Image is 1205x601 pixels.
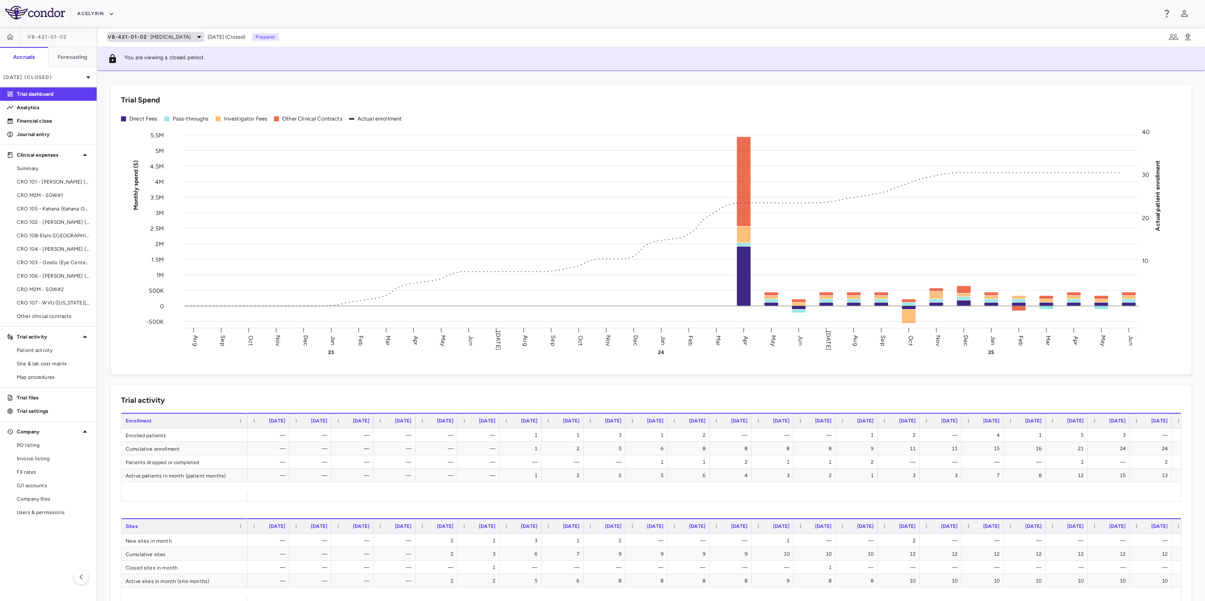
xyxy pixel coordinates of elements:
span: [DATE] [815,523,831,529]
p: [DATE] (Closed) [3,73,83,81]
div: 2 [801,469,831,482]
span: [DATE] [647,418,663,424]
div: — [381,442,411,455]
div: 3 [759,469,789,482]
div: 1 [507,442,537,455]
tspan: 10 [1142,257,1148,265]
div: Actual enrollment [358,115,402,123]
div: 10 [801,547,831,561]
p: Journal entry [17,131,90,138]
div: — [339,534,369,547]
div: 21 [1053,442,1084,455]
div: 1 [633,428,663,442]
div: — [1095,455,1126,469]
span: [DATE] [437,418,453,424]
div: — [339,442,369,455]
tspan: Monthly spend ($) [132,160,139,210]
span: [DATE] [1109,523,1126,529]
span: [DATE] [773,523,789,529]
text: Feb [357,335,364,345]
div: — [381,469,411,482]
div: — [255,442,285,455]
span: [DATE] [1025,418,1042,424]
span: Enrollment [126,418,152,424]
span: [DATE] [899,523,916,529]
div: 10 [843,547,873,561]
div: — [297,534,327,547]
div: 1 [1053,455,1084,469]
div: — [465,428,495,442]
span: G/l accounts [17,482,90,489]
div: 2 [423,534,453,547]
tspan: 1.5M [151,256,164,263]
div: — [423,469,453,482]
div: 2 [885,428,916,442]
text: [DATE] [495,331,502,350]
div: 9 [591,547,621,561]
text: 25 [988,349,994,355]
span: [DATE] [647,523,663,529]
div: — [297,442,327,455]
div: 5 [1053,428,1084,442]
h6: Trial Spend [121,94,160,106]
div: Other Clinical Contracts [282,115,342,123]
span: [DATE] [605,523,621,529]
span: CRO 108-Elahi ([GEOGRAPHIC_DATA] Aesthetic Surgery [17,232,90,239]
span: [DATE] [563,418,579,424]
div: 12 [1053,547,1084,561]
div: — [339,428,369,442]
div: 1 [507,428,537,442]
text: Jan [989,336,997,345]
div: — [465,469,495,482]
span: [DATE] [395,523,411,529]
div: 6 [507,547,537,561]
span: [DATE] [353,418,369,424]
div: 5 [633,469,663,482]
div: — [801,428,831,442]
span: [DATE] [479,418,495,424]
div: Patients dropped or completed [121,455,247,468]
div: — [927,428,958,442]
span: Summary [17,165,90,172]
div: — [423,428,453,442]
text: Nov [605,335,612,346]
div: — [843,534,873,547]
span: CRO 104 - [PERSON_NAME] ([PERSON_NAME] Eye Group) [17,245,90,253]
span: [DATE] [1025,523,1042,529]
div: Pass-throughs [173,115,209,123]
text: Jan [329,336,337,345]
div: — [339,547,369,561]
div: 9 [843,442,873,455]
div: — [255,534,285,547]
text: Oct [247,335,254,345]
p: Preparer [252,33,279,41]
text: Jun [1127,336,1134,345]
tspan: 2.5M [150,225,164,232]
div: — [717,428,747,442]
span: [DATE] [521,418,537,424]
span: [DATE] [773,418,789,424]
div: — [255,428,285,442]
div: 3 [927,469,958,482]
text: Mar [384,335,392,345]
div: — [507,455,537,469]
div: 1 [801,455,831,469]
p: You are viewing a closed period. [124,54,205,64]
text: Jun [797,336,804,345]
p: Financial close [17,117,90,125]
text: 24 [658,349,664,355]
div: — [255,469,285,482]
div: Cumulative sites [121,547,247,560]
div: Cumulative enrollment [121,442,247,455]
div: Closed sites in month [121,561,247,574]
span: CRO 103 - Ozello (Eye Center of [GEOGRAPHIC_DATA][US_STATE]) [17,259,90,266]
div: 12 [1095,547,1126,561]
div: 1 [843,469,873,482]
span: [DATE] [857,418,873,424]
img: logo-full-SnFGN8VE.png [5,6,65,19]
span: [DATE] [521,523,537,529]
div: — [339,469,369,482]
div: — [381,455,411,469]
span: [MEDICAL_DATA] [150,33,191,41]
text: Feb [1017,335,1024,345]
